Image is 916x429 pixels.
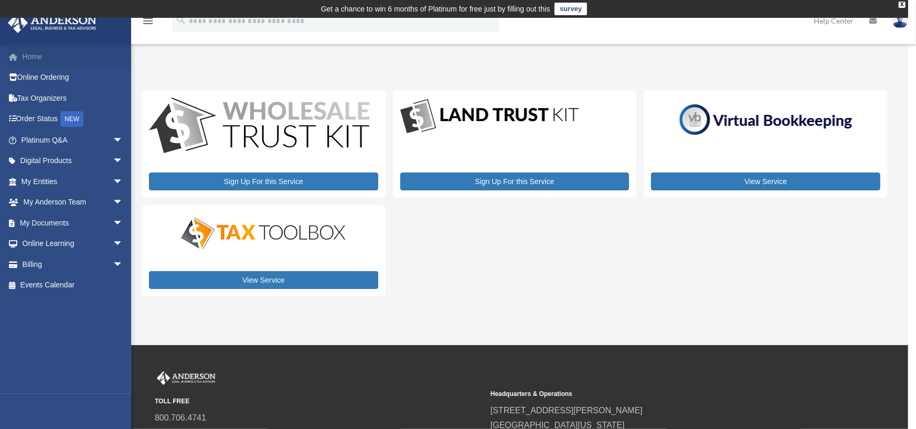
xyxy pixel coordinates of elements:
a: View Service [651,173,880,190]
span: arrow_drop_down [113,130,134,151]
a: My Documentsarrow_drop_down [7,212,139,233]
small: Headquarters & Operations [491,389,819,400]
a: 800.706.4741 [155,413,206,422]
a: Online Learningarrow_drop_down [7,233,139,254]
a: Order StatusNEW [7,109,139,130]
span: arrow_drop_down [113,212,134,234]
a: Sign Up For this Service [400,173,630,190]
img: Anderson Advisors Platinum Portal [155,371,218,385]
a: [STREET_ADDRESS][PERSON_NAME] [491,406,643,415]
a: survey [555,3,587,15]
i: search [175,14,187,26]
span: arrow_drop_down [113,254,134,275]
a: Tax Organizers [7,88,139,109]
div: NEW [60,111,83,127]
img: User Pic [892,13,908,28]
a: Digital Productsarrow_drop_down [7,151,134,171]
a: Events Calendar [7,275,139,296]
a: Online Ordering [7,67,139,88]
div: close [899,2,906,8]
a: Billingarrow_drop_down [7,254,139,275]
a: My Anderson Teamarrow_drop_down [7,192,139,213]
i: menu [142,15,154,27]
a: View Service [149,271,378,289]
small: TOLL FREE [155,396,483,407]
a: Home [7,46,139,67]
a: Platinum Q&Aarrow_drop_down [7,130,139,151]
img: Anderson Advisors Platinum Portal [5,13,100,33]
span: arrow_drop_down [113,171,134,192]
span: arrow_drop_down [113,151,134,172]
img: WS-Trust-Kit-lgo-1.jpg [149,98,369,156]
img: LandTrust_lgo-1.jpg [400,98,579,136]
div: Get a chance to win 6 months of Platinum for free just by filling out this [321,3,550,15]
a: My Entitiesarrow_drop_down [7,171,139,192]
a: menu [142,18,154,27]
span: arrow_drop_down [113,233,134,255]
a: Sign Up For this Service [149,173,378,190]
span: arrow_drop_down [113,192,134,213]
